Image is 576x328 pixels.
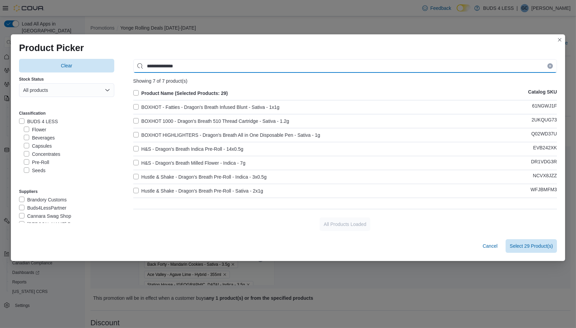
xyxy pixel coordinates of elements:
button: Select 29 Product(s) [506,239,557,253]
label: Capsules [24,142,52,150]
div: Showing 7 of 7 product(s) [133,78,557,84]
label: Stock Status [19,77,44,82]
label: Brandory Customs [19,196,67,204]
label: Seeds [24,166,46,175]
span: All Products Loaded [324,221,366,228]
button: All products [19,83,114,97]
input: Use aria labels when no actual label is in use [133,59,557,73]
label: Suppliers [19,189,38,194]
label: Classification [19,111,46,116]
label: Concentrates [24,150,60,158]
label: Buds4LessPartner [19,204,66,212]
button: Closes this modal window [556,36,564,44]
button: All Products Loaded [320,217,370,231]
label: Cannara Swag Shop [19,212,71,220]
p: Q02WD37U [531,131,557,139]
label: BOXHOT - Fatties - Dragon's Breath Infused Blunt - Sativa - 1x1g [133,103,279,111]
button: Clear input [547,63,553,69]
h1: Product Picker [19,43,84,53]
label: [PERSON_NAME] Program [19,220,86,228]
span: Clear [61,62,72,69]
label: Beverages [24,134,55,142]
p: EVB242XK [533,145,557,153]
p: 61NGWJ1F [532,103,557,111]
p: WFJBMFM3 [530,187,557,195]
label: H&S - Dragon's Breath Milled Flower - Indica - 7g [133,159,245,167]
label: Hustle & Shake - Dragon's Breath Pre-Roll - Indica - 3x0.5g [133,173,267,181]
p: 2UKQUG73 [531,117,557,125]
label: Hustle & Shake - Dragon's Breath Pre-Roll - Sativa - 2x1g [133,187,263,195]
label: BOXHOT HIGHLIGHTERS - Dragon's Breath All in One Disposable Pen - Sativa - 1g [133,131,320,139]
p: Catalog SKU [528,89,557,97]
p: DR1VDG3R [531,159,557,167]
label: BOXHOT 1000 - Dragon's Breath 510 Thread Cartridge - Sativa - 1.2g [133,117,289,125]
button: Clear [19,59,114,72]
label: Topicals [24,175,49,183]
span: Select 29 Product(s) [510,243,553,249]
label: Flower [24,126,46,134]
label: BUDS 4 LESS [19,117,58,126]
span: Cancel [483,243,498,249]
p: NCVX8JZZ [533,173,557,181]
button: Cancel [480,239,501,253]
label: Product Name (Selected Products: 29) [133,89,228,97]
label: H&S - Dragon's Breath Indica Pre-Roll - 14x0.5g [133,145,243,153]
label: Pre-Roll [24,158,49,166]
